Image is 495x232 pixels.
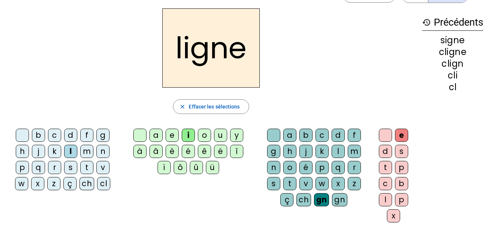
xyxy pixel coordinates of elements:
[96,161,110,174] div: v
[332,177,345,190] div: x
[48,129,61,142] div: c
[214,129,227,142] div: u
[332,129,345,142] div: d
[179,103,186,110] mat-icon: close
[422,59,483,68] div: clign
[158,161,171,174] div: ï
[332,193,347,206] div: gn
[48,161,61,174] div: r
[97,177,110,190] div: cl
[379,145,392,158] div: d
[47,177,60,190] div: z
[63,177,77,190] div: ç
[283,129,296,142] div: a
[422,18,431,27] mat-icon: history
[48,145,61,158] div: k
[32,145,45,158] div: j
[80,161,93,174] div: t
[32,129,45,142] div: b
[64,129,77,142] div: d
[198,129,211,142] div: o
[16,145,29,158] div: h
[182,145,195,158] div: é
[387,209,400,222] div: x
[283,145,296,158] div: h
[15,177,28,190] div: w
[315,129,329,142] div: c
[299,161,313,174] div: é
[166,129,179,142] div: e
[379,177,392,190] div: c
[315,145,329,158] div: k
[267,145,280,158] div: g
[395,177,408,190] div: b
[230,129,243,142] div: y
[422,71,483,80] div: cli
[80,145,93,158] div: m
[348,129,361,142] div: f
[182,129,195,142] div: i
[190,161,203,174] div: û
[422,36,483,45] div: signe
[189,102,240,111] span: Effacer les sélections
[395,161,408,174] div: p
[283,177,296,190] div: t
[214,145,227,158] div: ë
[379,193,392,206] div: l
[395,193,408,206] div: p
[149,145,163,158] div: â
[348,177,361,190] div: z
[96,129,110,142] div: g
[64,145,77,158] div: l
[31,177,44,190] div: x
[314,193,329,206] div: gn
[332,145,345,158] div: l
[267,177,280,190] div: s
[422,83,483,92] div: cl
[348,161,361,174] div: r
[198,145,211,158] div: ê
[315,177,329,190] div: w
[299,145,313,158] div: j
[174,161,187,174] div: ô
[64,161,77,174] div: s
[267,161,280,174] div: n
[173,99,249,114] button: Effacer les sélections
[348,145,361,158] div: m
[133,145,147,158] div: à
[422,14,483,31] h3: Précédents
[206,161,219,174] div: ü
[395,145,408,158] div: s
[379,161,392,174] div: t
[332,161,345,174] div: q
[299,129,313,142] div: b
[149,129,163,142] div: a
[80,177,94,190] div: ch
[230,145,243,158] div: î
[395,129,408,142] div: e
[162,8,260,88] h2: ligne
[296,193,311,206] div: ch
[96,145,110,158] div: n
[16,161,29,174] div: p
[283,161,296,174] div: o
[32,161,45,174] div: q
[422,48,483,56] div: cligne
[280,193,293,206] div: ç
[315,161,329,174] div: p
[80,129,93,142] div: f
[166,145,179,158] div: è
[299,177,313,190] div: v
